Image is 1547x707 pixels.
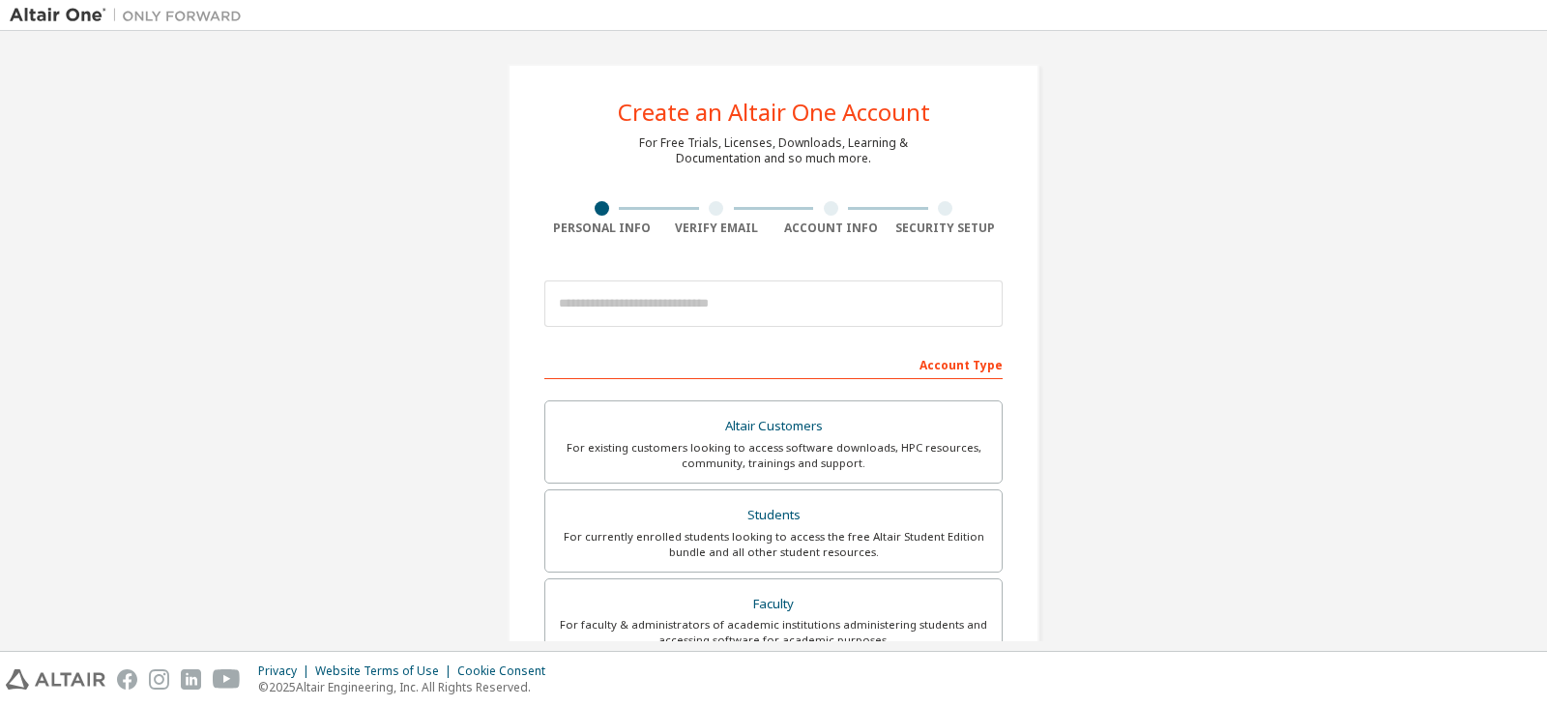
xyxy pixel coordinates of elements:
[10,6,251,25] img: Altair One
[773,221,889,236] div: Account Info
[889,221,1004,236] div: Security Setup
[557,413,990,440] div: Altair Customers
[557,502,990,529] div: Students
[544,221,659,236] div: Personal Info
[557,440,990,471] div: For existing customers looking to access software downloads, HPC resources, community, trainings ...
[149,669,169,690] img: instagram.svg
[544,348,1003,379] div: Account Type
[557,529,990,560] div: For currently enrolled students looking to access the free Altair Student Edition bundle and all ...
[557,591,990,618] div: Faculty
[258,679,557,695] p: © 2025 Altair Engineering, Inc. All Rights Reserved.
[258,663,315,679] div: Privacy
[639,135,908,166] div: For Free Trials, Licenses, Downloads, Learning & Documentation and so much more.
[213,669,241,690] img: youtube.svg
[618,101,930,124] div: Create an Altair One Account
[315,663,457,679] div: Website Terms of Use
[457,663,557,679] div: Cookie Consent
[557,617,990,648] div: For faculty & administrators of academic institutions administering students and accessing softwa...
[6,669,105,690] img: altair_logo.svg
[117,669,137,690] img: facebook.svg
[659,221,774,236] div: Verify Email
[181,669,201,690] img: linkedin.svg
